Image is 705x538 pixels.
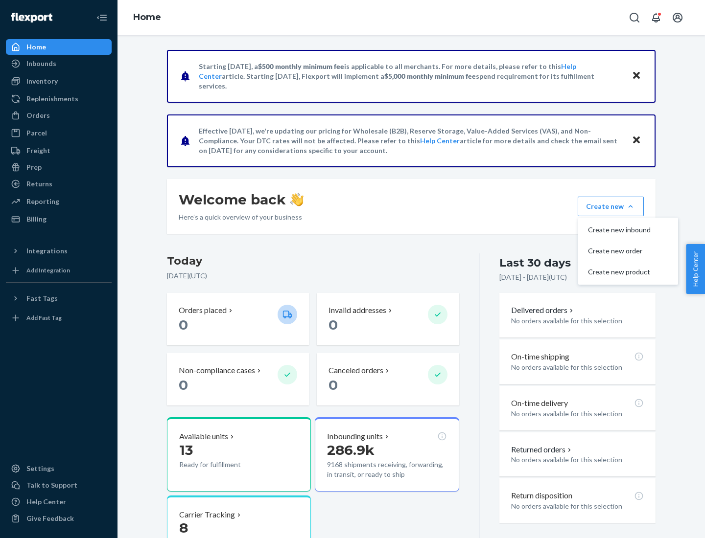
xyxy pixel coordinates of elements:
[125,3,169,32] ol: breadcrumbs
[26,314,62,322] div: Add Fast Tag
[179,305,227,316] p: Orders placed
[179,460,270,470] p: Ready for fulfillment
[625,8,644,27] button: Open Search Box
[26,76,58,86] div: Inventory
[668,8,687,27] button: Open account menu
[327,442,375,458] span: 286.9k
[26,497,66,507] div: Help Center
[580,220,676,241] button: Create new inbound
[6,73,112,89] a: Inventory
[6,143,112,158] a: Freight
[179,212,304,222] p: Here’s a quick overview of your business
[420,136,460,145] a: Help Center
[179,365,255,376] p: Non-compliance cases
[329,365,383,376] p: Canceled orders
[167,253,459,269] h3: Today
[511,444,573,455] button: Returned orders
[588,226,651,233] span: Create new inbound
[499,272,567,282] p: [DATE] - [DATE] ( UTC )
[26,162,42,172] div: Prep
[588,269,651,275] span: Create new product
[26,464,54,473] div: Settings
[133,12,161,22] a: Home
[199,126,622,156] p: Effective [DATE], we're updating our pricing for Wholesale (B2B), Reserve Storage, Value-Added Se...
[179,509,235,520] p: Carrier Tracking
[26,293,58,303] div: Fast Tags
[580,241,676,262] button: Create new order
[327,460,446,479] p: 9168 shipments receiving, forwarding, in transit, or ready to ship
[511,305,575,316] button: Delivered orders
[179,519,188,536] span: 8
[167,353,309,405] button: Non-compliance cases 0
[26,179,52,189] div: Returns
[630,134,643,148] button: Close
[6,511,112,526] button: Give Feedback
[6,494,112,510] a: Help Center
[26,111,50,120] div: Orders
[167,417,311,492] button: Available units13Ready for fulfillment
[6,263,112,278] a: Add Integration
[578,197,644,216] button: Create newCreate new inboundCreate new orderCreate new product
[179,442,193,458] span: 13
[317,293,459,345] button: Invalid addresses 0
[26,214,47,224] div: Billing
[26,197,59,206] div: Reporting
[26,94,78,104] div: Replenishments
[6,159,112,175] a: Prep
[26,266,70,274] div: Add Integration
[511,409,644,419] p: No orders available for this selection
[511,455,644,465] p: No orders available for this selection
[630,69,643,83] button: Close
[179,316,188,333] span: 0
[384,72,476,80] span: $5,000 monthly minimum fee
[6,243,112,259] button: Integrations
[6,125,112,141] a: Parcel
[26,514,74,523] div: Give Feedback
[329,377,338,393] span: 0
[511,316,644,326] p: No orders available for this selection
[26,480,77,490] div: Talk to Support
[258,62,344,70] span: $500 monthly minimum fee
[11,13,52,22] img: Flexport logo
[646,8,666,27] button: Open notifications
[327,431,383,442] p: Inbounding units
[6,91,112,107] a: Replenishments
[92,8,112,27] button: Close Navigation
[6,291,112,306] button: Fast Tags
[6,310,112,326] a: Add Fast Tag
[167,271,459,281] p: [DATE] ( UTC )
[511,501,644,511] p: No orders available for this selection
[179,431,228,442] p: Available units
[6,108,112,123] a: Orders
[6,211,112,227] a: Billing
[315,417,459,492] button: Inbounding units286.9k9168 shipments receiving, forwarding, in transit, or ready to ship
[179,191,304,208] h1: Welcome back
[588,247,651,254] span: Create new order
[511,351,569,362] p: On-time shipping
[6,477,112,493] a: Talk to Support
[26,42,46,52] div: Home
[317,353,459,405] button: Canceled orders 0
[499,255,571,270] div: Last 30 days
[511,490,572,501] p: Return disposition
[6,39,112,55] a: Home
[580,262,676,283] button: Create new product
[26,146,50,156] div: Freight
[511,398,568,409] p: On-time delivery
[329,316,338,333] span: 0
[26,246,68,256] div: Integrations
[686,244,705,294] button: Help Center
[6,176,112,192] a: Returns
[6,194,112,209] a: Reporting
[26,128,47,138] div: Parcel
[290,193,304,206] img: hand-wave emoji
[26,59,56,68] div: Inbounds
[167,293,309,345] button: Orders placed 0
[511,362,644,372] p: No orders available for this selection
[199,62,622,91] p: Starting [DATE], a is applicable to all merchants. For more details, please refer to this article...
[6,461,112,476] a: Settings
[6,56,112,71] a: Inbounds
